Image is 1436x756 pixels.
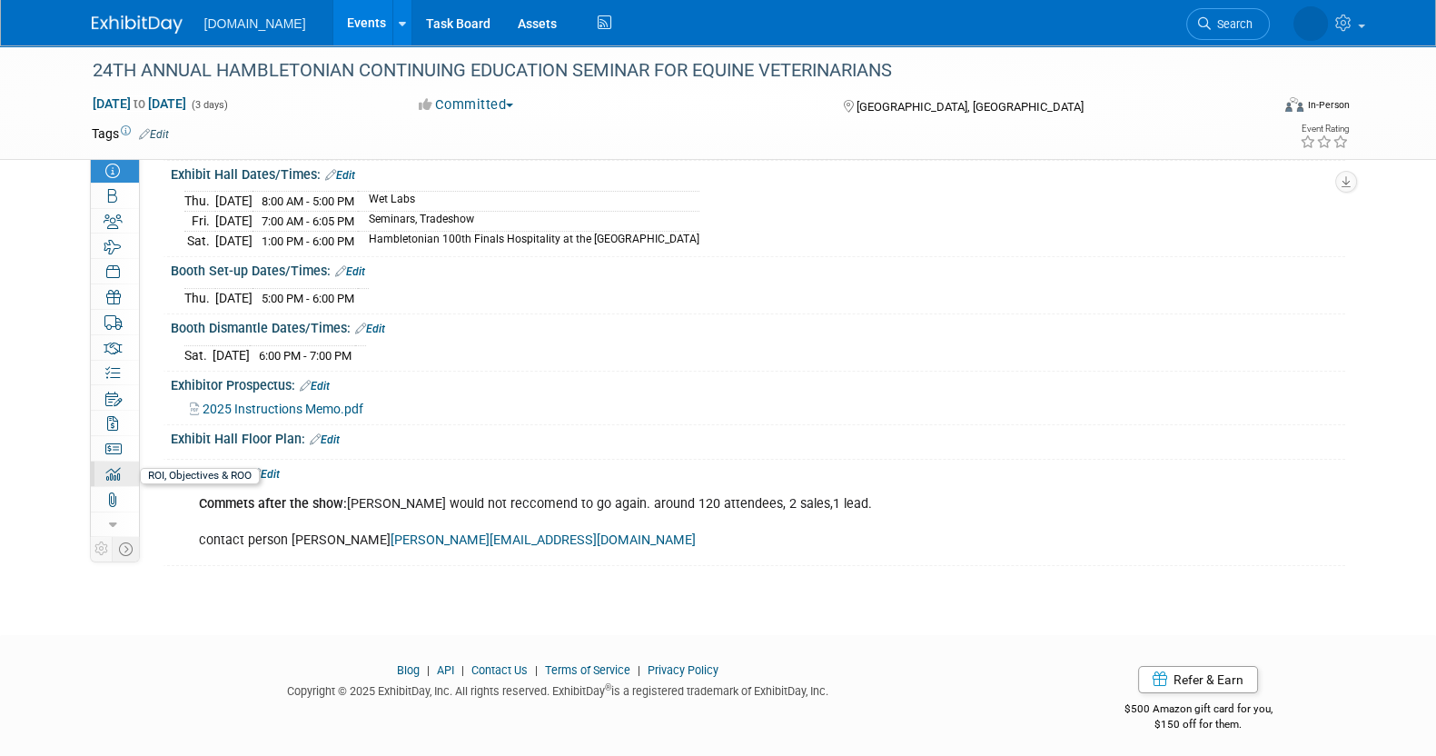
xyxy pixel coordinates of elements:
[184,212,215,232] td: Fri.
[262,292,354,305] span: 5:00 PM - 6:00 PM
[1299,124,1348,134] div: Event Rating
[355,323,385,335] a: Edit
[530,663,542,677] span: |
[91,537,113,561] td: Personalize Event Tab Strip
[184,288,215,307] td: Thu.
[1163,94,1350,122] div: Event Format
[358,231,699,250] td: Hambletonian 100th Finals Hospitality at the [GEOGRAPHIC_DATA]
[1052,717,1345,732] div: $150 off for them.
[215,288,253,307] td: [DATE]
[1306,98,1349,112] div: In-Person
[857,100,1084,114] span: [GEOGRAPHIC_DATA], [GEOGRAPHIC_DATA]
[1186,8,1270,40] a: Search
[92,15,183,34] img: ExhibitDay
[397,663,420,677] a: Blog
[605,682,611,692] sup: ®
[422,663,434,677] span: |
[171,314,1345,338] div: Booth Dismantle Dates/Times:
[92,679,1025,700] div: Copyright © 2025 ExhibitDay, Inc. All rights reserved. ExhibitDay is a registered trademark of Ex...
[1285,97,1303,112] img: Format-Inperson.png
[215,212,253,232] td: [DATE]
[1138,666,1258,693] a: Refer & Earn
[86,55,1243,87] div: 24TH ANNUAL HAMBLETONIAN CONTINUING EDUCATION SEMINAR FOR EQUINE VETERINARIANS
[259,349,352,363] span: 6:00 PM - 7:00 PM
[1052,690,1345,731] div: $500 Amazon gift card for you,
[471,663,528,677] a: Contact Us
[171,161,1345,184] div: Exhibit Hall Dates/Times:
[310,433,340,446] a: Edit
[139,128,169,141] a: Edit
[250,468,280,481] a: Edit
[457,663,469,677] span: |
[112,537,139,561] td: Toggle Event Tabs
[437,663,454,677] a: API
[545,663,630,677] a: Terms of Service
[335,265,365,278] a: Edit
[203,402,363,416] span: 2025 Instructions Memo.pdf
[171,425,1345,449] div: Exhibit Hall Floor Plan:
[213,345,250,364] td: [DATE]
[262,194,354,208] span: 8:00 AM - 5:00 PM
[92,124,169,143] td: Tags
[190,99,228,111] span: (3 days)
[215,192,253,212] td: [DATE]
[184,345,213,364] td: Sat.
[325,169,355,182] a: Edit
[262,234,354,248] span: 1:00 PM - 6:00 PM
[648,663,718,677] a: Privacy Policy
[391,532,696,548] a: [PERSON_NAME][EMAIL_ADDRESS][DOMAIN_NAME]
[262,214,354,228] span: 7:00 AM - 6:05 PM
[171,460,1345,483] div: Event Notes:
[199,496,347,512] b: Commets after the show:
[1211,17,1253,31] span: Search
[92,95,187,112] span: [DATE] [DATE]
[131,96,148,111] span: to
[358,192,699,212] td: Wet Labs
[633,663,645,677] span: |
[300,380,330,393] a: Edit
[1293,6,1328,41] img: Iuliia Bulow
[358,212,699,232] td: Seminars, Tradeshow
[184,192,215,212] td: Thu.
[190,402,363,416] a: 2025 Instructions Memo.pdf
[171,372,1345,395] div: Exhibitor Prospectus:
[171,257,1345,281] div: Booth Set-up Dates/Times:
[204,16,306,31] span: [DOMAIN_NAME]
[215,231,253,250] td: [DATE]
[184,231,215,250] td: Sat.
[186,486,1122,559] div: [PERSON_NAME] would not reccomend to go again. around 120 attendees, 2 sales,1 lead. contact pers...
[412,95,520,114] button: Committed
